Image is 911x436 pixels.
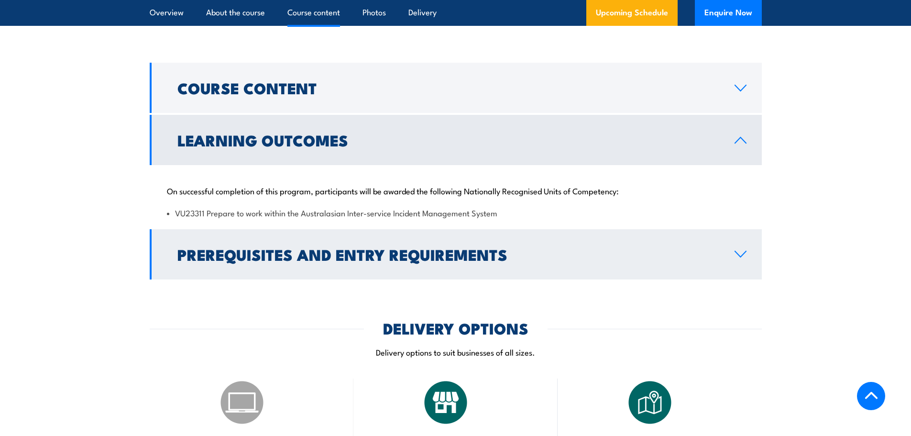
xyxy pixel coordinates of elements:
[167,207,745,218] li: VU23311 Prepare to work within the Australasian Inter-service Incident Management System
[150,347,762,358] p: Delivery options to suit businesses of all sizes.
[177,133,719,146] h2: Learning Outcomes
[383,321,528,335] h2: DELIVERY OPTIONS
[177,81,719,94] h2: Course Content
[177,247,719,261] h2: Prerequisites and Entry Requirements
[167,186,745,195] p: On successful completion of this program, participants will be awarded the following Nationally R...
[150,63,762,113] a: Course Content
[150,229,762,279] a: Prerequisites and Entry Requirements
[150,115,762,165] a: Learning Outcomes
